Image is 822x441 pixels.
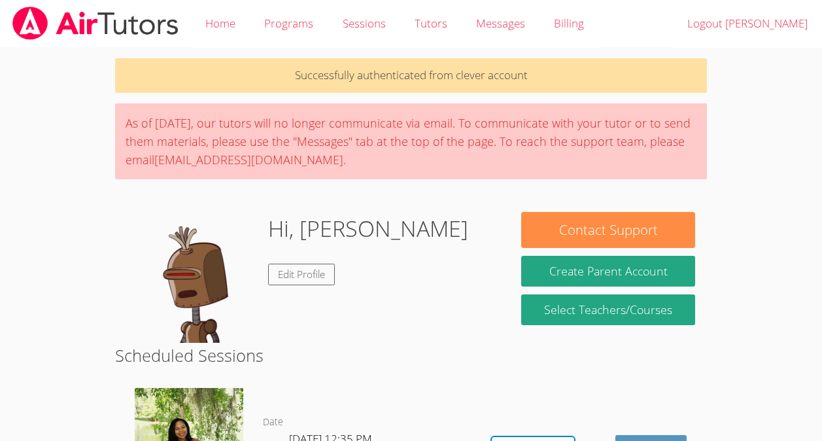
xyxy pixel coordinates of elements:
a: Select Teachers/Courses [521,294,694,325]
img: airtutors_banner-c4298cdbf04f3fff15de1276eac7730deb9818008684d7c2e4769d2f7ddbe033.png [11,7,180,40]
a: Edit Profile [268,264,335,285]
h1: Hi, [PERSON_NAME] [268,212,468,245]
span: Messages [476,16,525,31]
h2: Scheduled Sessions [115,343,707,368]
button: Create Parent Account [521,256,694,287]
button: Contact Support [521,212,694,248]
img: default.png [127,212,258,343]
div: As of [DATE], our tutors will no longer communicate via email. To communicate with your tutor or ... [115,103,707,179]
p: Successfully authenticated from clever account [115,58,707,93]
dt: Date [263,414,283,431]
